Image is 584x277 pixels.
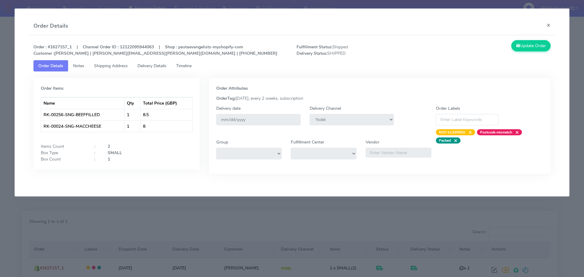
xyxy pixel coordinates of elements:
[124,97,141,109] th: Qty
[310,105,341,112] label: Delivery Channel
[73,63,84,69] span: Notes
[36,156,90,162] div: Box Count
[141,120,192,132] td: 8
[439,130,465,135] strong: NOT-SCANNED
[511,40,551,51] button: Update Order
[141,109,192,120] td: 8.5
[297,50,327,56] strong: Delivery Status:
[212,95,548,102] div: [DATE], every 2 weeks, subscription
[90,143,103,150] div: :
[480,130,512,135] strong: Postcode mismatch
[41,85,64,91] strong: Order Items
[41,97,124,109] th: Name
[439,138,451,143] strong: Packed
[33,44,277,56] strong: Order : #1627157_1 | Channel Order ID : 12122095944063 | Shop : pastaevangelists-myshopify-com [P...
[366,139,379,145] label: Vendor
[141,97,192,109] th: Total Price (GBP)
[465,129,472,135] span: ×
[436,105,460,112] label: Order Labels
[292,44,424,57] span: Shipped SHIPPED
[366,148,431,158] input: Enter Vendor Name
[124,120,141,132] td: 1
[90,150,103,156] div: :
[176,63,192,69] span: Timeline
[108,156,110,162] strong: 1
[33,50,54,56] strong: Customer :
[124,109,141,120] td: 1
[108,150,122,156] strong: SMALL
[137,63,166,69] span: Delivery Details
[216,105,241,112] label: Delivery date
[542,17,555,33] button: Close
[41,109,124,120] td: RK-00256-SNG-BEEFFILLED
[36,150,90,156] div: Box Type
[33,22,68,30] h4: Order Details
[41,120,124,132] td: RK-00024-SNG-MACCHEESE
[33,60,551,71] ul: Tabs
[94,63,128,69] span: Shipping Address
[90,156,103,162] div: :
[297,44,332,50] strong: Fulfillment Status:
[436,114,499,125] input: Enter Label Keywords
[451,137,457,144] span: ×
[216,139,228,145] label: Group
[216,85,248,91] strong: Order Attributes
[108,144,110,149] strong: 2
[512,129,519,135] span: ×
[291,139,324,145] label: Fulfillment Center
[216,95,235,101] strong: OrderTag:
[36,143,90,150] div: Items Count
[38,63,63,69] span: Order Details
